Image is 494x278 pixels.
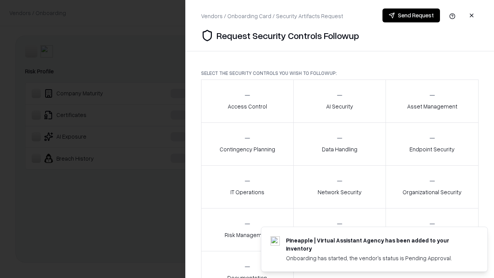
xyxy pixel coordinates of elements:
[230,188,264,196] p: IT Operations
[293,208,386,251] button: Security Incidents
[386,208,479,251] button: Threat Management
[201,122,294,166] button: Contingency Planning
[293,122,386,166] button: Data Handling
[201,80,294,123] button: Access Control
[201,70,479,76] p: Select the security controls you wish to followup:
[220,145,275,153] p: Contingency Planning
[293,165,386,208] button: Network Security
[318,188,362,196] p: Network Security
[407,102,457,110] p: Asset Management
[386,165,479,208] button: Organizational Security
[217,29,359,42] p: Request Security Controls Followup
[201,208,294,251] button: Risk Management
[403,188,462,196] p: Organizational Security
[228,102,267,110] p: Access Control
[322,145,357,153] p: Data Handling
[386,80,479,123] button: Asset Management
[409,145,455,153] p: Endpoint Security
[293,80,386,123] button: AI Security
[382,8,440,22] button: Send Request
[286,254,469,262] div: Onboarding has started, the vendor's status is Pending Approval.
[201,165,294,208] button: IT Operations
[271,236,280,246] img: trypineapple.com
[326,102,353,110] p: AI Security
[286,236,469,253] div: Pineapple | Virtual Assistant Agency has been added to your inventory
[225,231,270,239] p: Risk Management
[201,12,343,20] div: Vendors / Onboarding Card / Security Artifacts Request
[386,122,479,166] button: Endpoint Security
